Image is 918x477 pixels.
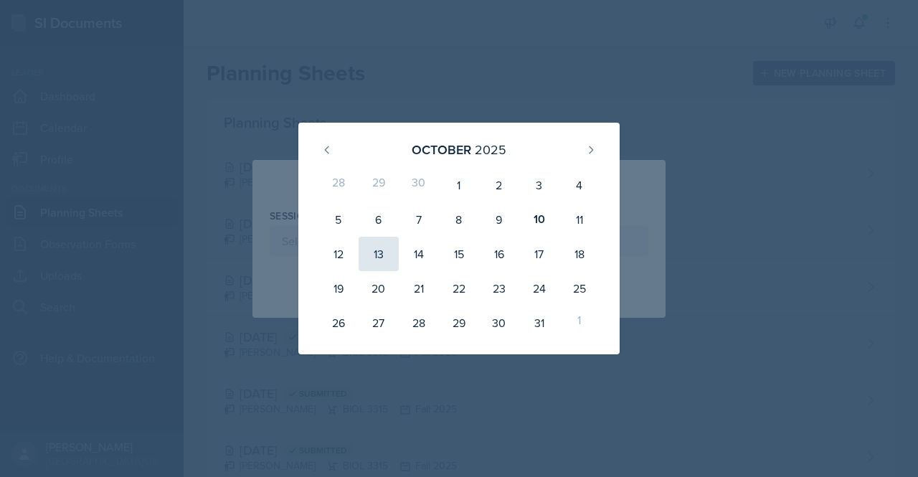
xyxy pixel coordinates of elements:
[519,306,559,340] div: 31
[519,202,559,237] div: 10
[439,168,479,202] div: 1
[399,202,439,237] div: 7
[359,306,399,340] div: 27
[439,237,479,271] div: 15
[412,140,471,159] div: October
[559,306,600,340] div: 1
[359,168,399,202] div: 29
[399,237,439,271] div: 14
[318,168,359,202] div: 28
[519,237,559,271] div: 17
[559,202,600,237] div: 11
[359,271,399,306] div: 20
[559,168,600,202] div: 4
[479,271,519,306] div: 23
[559,271,600,306] div: 25
[359,237,399,271] div: 13
[318,237,359,271] div: 12
[359,202,399,237] div: 6
[318,271,359,306] div: 19
[318,306,359,340] div: 26
[519,168,559,202] div: 3
[399,306,439,340] div: 28
[399,168,439,202] div: 30
[318,202,359,237] div: 5
[439,271,479,306] div: 22
[439,202,479,237] div: 8
[439,306,479,340] div: 29
[479,306,519,340] div: 30
[559,237,600,271] div: 18
[479,237,519,271] div: 16
[399,271,439,306] div: 21
[479,168,519,202] div: 2
[475,140,506,159] div: 2025
[479,202,519,237] div: 9
[519,271,559,306] div: 24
